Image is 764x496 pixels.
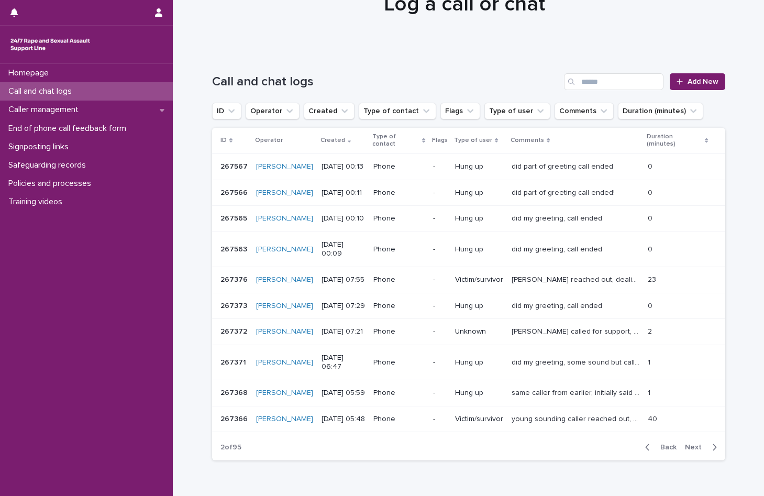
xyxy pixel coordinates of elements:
[512,387,642,398] p: same caller from earlier, initially said she could hear me then said no you've faded away and the...
[256,189,313,197] a: [PERSON_NAME]
[433,327,447,336] p: -
[681,443,725,452] button: Next
[4,179,99,189] p: Policies and processes
[212,267,725,293] tr: 267376267376 [PERSON_NAME] [DATE] 07:55Phone-Victim/survivor[PERSON_NAME] reached out, dealing wi...
[432,135,448,146] p: Flags
[322,327,366,336] p: [DATE] 07:21
[212,345,725,380] tr: 267371267371 [PERSON_NAME] [DATE] 06:47Phone-Hung updid my greeting, some sound but caller could ...
[322,240,366,258] p: [DATE] 00:09
[212,153,725,180] tr: 267567267567 [PERSON_NAME] [DATE] 00:13Phone-Hung updid part of greeting call endeddid part of gr...
[212,406,725,432] tr: 267366267366 [PERSON_NAME] [DATE] 05:48Phone-Victim/survivoryoung sounding caller reached out, pr...
[512,160,615,171] p: did part of greeting call ended
[322,302,366,311] p: [DATE] 07:29
[212,435,250,460] p: 2 of 95
[212,74,560,90] h1: Call and chat logs
[220,387,250,398] p: 267368
[433,214,447,223] p: -
[648,212,655,223] p: 0
[220,212,249,223] p: 267565
[433,162,447,171] p: -
[322,275,366,284] p: [DATE] 07:55
[373,389,424,398] p: Phone
[648,273,658,284] p: 23
[4,160,94,170] p: Safeguarding records
[455,275,503,284] p: Victim/survivor
[373,358,424,367] p: Phone
[212,380,725,406] tr: 267368267368 [PERSON_NAME] [DATE] 05:59Phone-Hung upsame caller from earlier, initially said she ...
[322,354,366,371] p: [DATE] 06:47
[512,212,604,223] p: did my greeting, call ended
[322,389,366,398] p: [DATE] 05:59
[8,34,92,55] img: rhQMoQhaT3yELyF149Cw
[220,356,248,367] p: 267371
[256,389,313,398] a: [PERSON_NAME]
[220,160,250,171] p: 267567
[304,103,355,119] button: Created
[4,197,71,207] p: Training videos
[688,78,718,85] span: Add New
[4,86,80,96] p: Call and chat logs
[246,103,300,119] button: Operator
[455,162,503,171] p: Hung up
[564,73,663,90] input: Search
[648,387,652,398] p: 1
[373,327,424,336] p: Phone
[212,180,725,206] tr: 267566267566 [PERSON_NAME] [DATE] 00:11Phone-Hung updid part of greeting call ended!did part of g...
[322,214,366,223] p: [DATE] 00:10
[322,415,366,424] p: [DATE] 05:48
[256,245,313,254] a: [PERSON_NAME]
[654,444,677,451] span: Back
[212,103,241,119] button: ID
[4,68,57,78] p: Homepage
[454,135,492,146] p: Type of user
[322,162,366,171] p: [DATE] 00:13
[433,275,447,284] p: -
[256,214,313,223] a: [PERSON_NAME]
[212,319,725,345] tr: 267372267372 [PERSON_NAME] [DATE] 07:21Phone-Unknown[PERSON_NAME] called for support, 30 minutes ...
[220,135,227,146] p: ID
[647,131,702,150] p: Duration (minutes)
[670,73,725,90] a: Add New
[4,105,87,115] p: Caller management
[220,186,250,197] p: 267566
[433,389,447,398] p: -
[455,415,503,424] p: Victim/survivor
[220,300,249,311] p: 267373
[212,232,725,267] tr: 267563267563 [PERSON_NAME] [DATE] 00:09Phone-Hung updid my greeting, call endeddid my greeting, c...
[373,214,424,223] p: Phone
[373,415,424,424] p: Phone
[256,162,313,171] a: [PERSON_NAME]
[648,243,655,254] p: 0
[320,135,345,146] p: Created
[322,189,366,197] p: [DATE] 00:11
[220,325,249,336] p: 267372
[256,358,313,367] a: [PERSON_NAME]
[220,243,249,254] p: 267563
[648,300,655,311] p: 0
[372,131,419,150] p: Type of contact
[512,325,642,336] p: Lianne called for support, 30 minutes offered, she said she will call back to try and get full 40.
[455,302,503,311] p: Hung up
[648,186,655,197] p: 0
[373,302,424,311] p: Phone
[220,413,250,424] p: 267366
[555,103,614,119] button: Comments
[511,135,544,146] p: Comments
[648,325,654,336] p: 2
[433,189,447,197] p: -
[512,243,604,254] p: did my greeting, call ended
[433,358,447,367] p: -
[373,162,424,171] p: Phone
[212,206,725,232] tr: 267565267565 [PERSON_NAME] [DATE] 00:10Phone-Hung updid my greeting, call endeddid my greeting, c...
[455,327,503,336] p: Unknown
[4,124,135,134] p: End of phone call feedback form
[359,103,436,119] button: Type of contact
[373,245,424,254] p: Phone
[256,302,313,311] a: [PERSON_NAME]
[256,415,313,424] a: [PERSON_NAME]
[373,189,424,197] p: Phone
[484,103,550,119] button: Type of user
[512,356,642,367] p: did my greeting, some sound but caller could not be heard, call ended
[618,103,703,119] button: Duration (minutes)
